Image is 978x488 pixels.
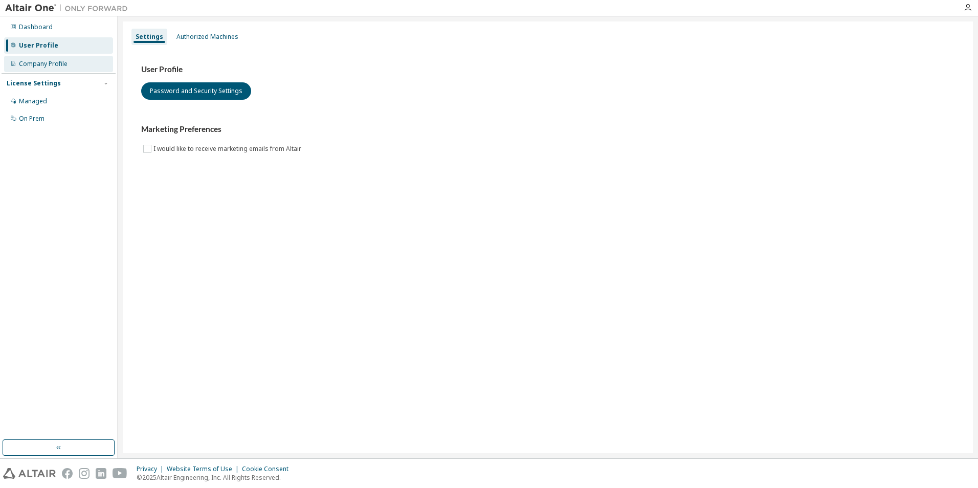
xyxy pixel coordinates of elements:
div: License Settings [7,79,61,87]
img: Altair One [5,3,133,13]
div: Privacy [137,465,167,473]
div: Website Terms of Use [167,465,242,473]
div: Dashboard [19,23,53,31]
label: I would like to receive marketing emails from Altair [153,143,303,155]
p: © 2025 Altair Engineering, Inc. All Rights Reserved. [137,473,295,482]
div: Managed [19,97,47,105]
img: youtube.svg [113,468,127,479]
img: instagram.svg [79,468,90,479]
div: User Profile [19,41,58,50]
div: Authorized Machines [176,33,238,41]
img: linkedin.svg [96,468,106,479]
div: Cookie Consent [242,465,295,473]
button: Password and Security Settings [141,82,251,100]
h3: Marketing Preferences [141,124,954,135]
div: Company Profile [19,60,68,68]
h3: User Profile [141,64,954,75]
div: Settings [136,33,163,41]
img: altair_logo.svg [3,468,56,479]
img: facebook.svg [62,468,73,479]
div: On Prem [19,115,45,123]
